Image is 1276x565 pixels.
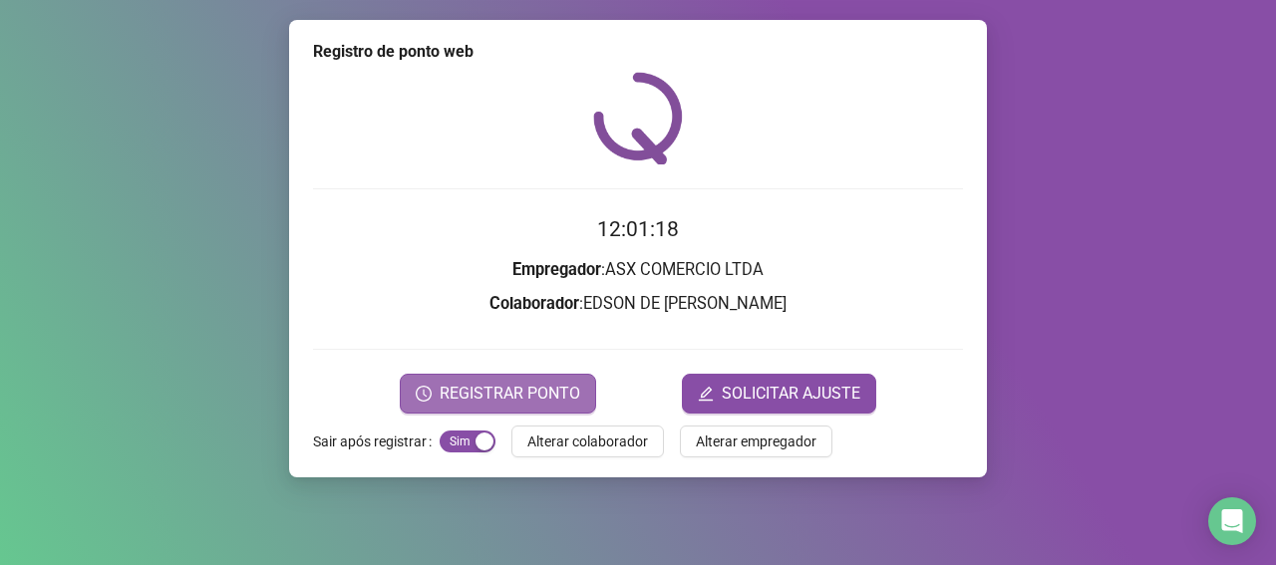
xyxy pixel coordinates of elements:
[313,291,963,317] h3: : EDSON DE [PERSON_NAME]
[313,40,963,64] div: Registro de ponto web
[593,72,683,164] img: QRPoint
[416,386,432,402] span: clock-circle
[440,382,580,406] span: REGISTRAR PONTO
[313,425,440,457] label: Sair após registrar
[1208,497,1256,545] div: Open Intercom Messenger
[696,430,816,452] span: Alterar empregador
[682,374,876,414] button: editSOLICITAR AJUSTE
[313,257,963,283] h3: : ASX COMERCIO LTDA
[597,217,679,241] time: 12:01:18
[722,382,860,406] span: SOLICITAR AJUSTE
[511,425,664,457] button: Alterar colaborador
[489,294,579,313] strong: Colaborador
[698,386,714,402] span: edit
[680,425,832,457] button: Alterar empregador
[527,430,648,452] span: Alterar colaborador
[400,374,596,414] button: REGISTRAR PONTO
[512,260,601,279] strong: Empregador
